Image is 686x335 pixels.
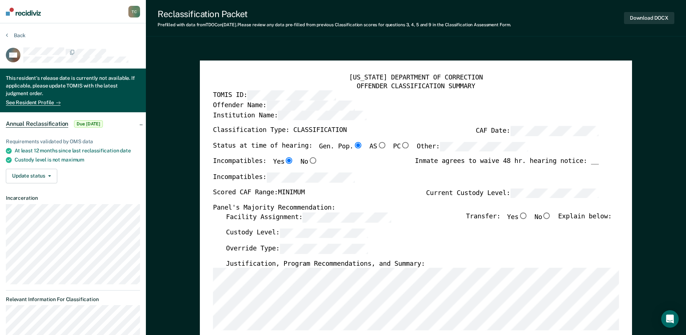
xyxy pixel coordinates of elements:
[415,157,599,172] div: Inmate agrees to waive 48 hr. hearing notice: __
[273,157,294,167] label: Yes
[6,195,140,201] dt: Incarceration
[476,126,599,136] label: CAF Date:
[280,244,368,254] input: Override Type:
[6,74,140,99] div: This resident's release date is currently not available. If applicable, please update TOMIS with ...
[6,139,140,145] div: Requirements validated by OMS data
[267,172,355,182] input: Incompatibles:
[74,120,103,128] span: Due [DATE]
[369,142,387,152] label: AS
[417,142,528,152] label: Other:
[280,228,368,238] input: Custody Level:
[213,172,355,182] label: Incompatibles:
[535,213,552,222] label: No
[213,126,347,136] label: Classification Type: CLASSIFICATION
[6,32,26,39] button: Back
[440,142,528,152] input: Other:
[401,142,410,148] input: PC
[661,310,679,328] div: Open Intercom Messenger
[213,101,355,110] label: Offender Name:
[61,157,84,163] span: maximum
[213,82,619,90] div: OFFENDER CLASSIFICATION SUMMARY
[542,213,552,219] input: No
[267,101,355,110] input: Offender Name:
[624,12,674,24] button: Download DOCX
[213,74,619,82] div: [US_STATE] DEPARTMENT OF CORRECTION
[226,228,368,238] label: Custody Level:
[158,9,511,19] div: Reclassification Packet
[15,148,140,154] div: At least 12 months since last reclassification
[213,204,599,213] div: Panel's Majority Recommendation:
[226,213,391,222] label: Facility Assignment:
[507,213,528,222] label: Yes
[393,142,410,152] label: PC
[353,142,363,148] input: Gen. Pop.
[128,6,140,17] div: T C
[510,126,598,136] input: CAF Date:
[6,296,140,303] dt: Relevant Information For Classification
[213,91,336,101] label: TOMIS ID:
[247,91,336,101] input: TOMIS ID:
[213,110,367,120] label: Institution Name:
[377,142,387,148] input: AS
[519,213,528,219] input: Yes
[510,188,598,198] input: Current Custody Level:
[15,157,140,163] div: Custody level is not
[6,169,57,183] button: Update status
[226,244,368,254] label: Override Type:
[213,157,318,172] div: Incompatibles:
[278,110,366,120] input: Institution Name:
[426,188,598,198] label: Current Custody Level:
[158,22,511,27] div: Prefilled with data from TDOC on [DATE] . Please review any data pre-filled from previous Classif...
[284,157,294,164] input: Yes
[6,120,68,128] span: Annual Reclassification
[301,157,318,167] label: No
[466,213,612,228] div: Transfer: Explain below:
[226,260,425,268] label: Justification, Program Recommendations, and Summary:
[6,100,61,106] a: See Resident Profile
[308,157,318,164] input: No
[303,213,391,222] input: Facility Assignment:
[213,188,305,198] label: Scored CAF Range: MINIMUM
[120,148,131,153] span: date
[6,8,41,16] img: Recidiviz
[319,142,363,152] label: Gen. Pop.
[213,142,528,157] div: Status at time of hearing:
[128,6,140,17] button: TC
